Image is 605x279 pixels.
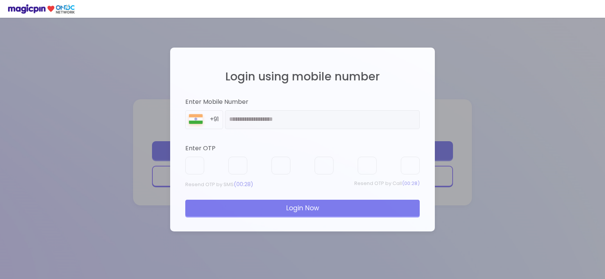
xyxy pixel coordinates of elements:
div: Login Now [185,200,420,216]
img: ondc-logo-new-small.8a59708e.svg [8,4,75,14]
h2: Login using mobile number [185,70,420,83]
div: Enter OTP [185,144,420,153]
img: 8BGLRPwvQ+9ZgAAAAASUVORK5CYII= [186,113,206,129]
div: Enter Mobile Number [185,98,420,106]
div: +91 [210,115,223,124]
